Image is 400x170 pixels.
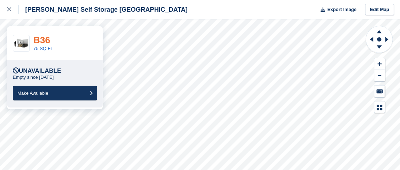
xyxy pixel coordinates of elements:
a: B36 [33,35,50,45]
button: Keyboard Shortcuts [374,86,385,97]
div: Unavailable [13,67,61,75]
button: Export Image [316,4,357,16]
img: 75-sqft-unit.jpg [13,37,29,50]
a: Edit Map [365,4,394,16]
div: [PERSON_NAME] Self Storage [GEOGRAPHIC_DATA] [19,5,188,14]
p: Empty since [DATE] [13,75,54,80]
span: Export Image [327,6,356,13]
button: Map Legend [374,102,385,113]
button: Zoom In [374,58,385,70]
a: 75 SQ FT [33,46,53,51]
span: Make Available [17,91,48,96]
button: Make Available [13,86,97,100]
button: Zoom Out [374,70,385,82]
